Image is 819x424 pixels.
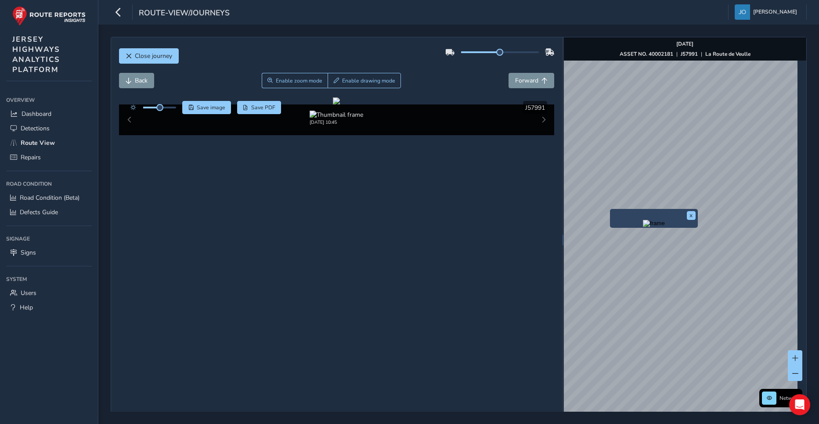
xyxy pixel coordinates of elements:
button: Save [182,101,231,114]
button: Close journey [119,48,179,64]
button: Forward [509,73,554,88]
span: Forward [515,76,538,85]
a: Defects Guide [6,205,92,219]
span: Repairs [21,153,41,162]
div: | | [620,50,750,57]
button: Back [119,73,154,88]
div: [DATE] 10:45 [310,119,363,126]
img: Thumbnail frame [310,111,363,119]
button: x [687,211,696,220]
span: Network [779,395,800,402]
button: Zoom [262,73,328,88]
span: Help [20,303,33,312]
span: [PERSON_NAME] [753,4,797,20]
div: Road Condition [6,177,92,190]
a: Users [6,286,92,300]
strong: La Route de Veulle [705,50,750,57]
img: frame [643,220,665,227]
img: diamond-layout [735,4,750,20]
span: Users [21,289,36,297]
button: Draw [328,73,401,88]
a: Signs [6,245,92,260]
button: [PERSON_NAME] [735,4,800,20]
button: Preview frame [612,220,696,226]
span: Back [135,76,148,85]
span: Save image [197,104,225,111]
span: Route View [21,139,55,147]
div: System [6,273,92,286]
span: route-view/journeys [139,7,230,20]
span: Signs [21,248,36,257]
span: Enable drawing mode [342,77,395,84]
a: Detections [6,121,92,136]
span: Detections [21,124,50,133]
div: Signage [6,232,92,245]
a: Help [6,300,92,315]
span: Road Condition (Beta) [20,194,79,202]
a: Dashboard [6,107,92,121]
strong: ASSET NO. 40002181 [620,50,673,57]
img: rr logo [12,6,86,26]
span: Close journey [135,52,172,60]
strong: [DATE] [676,40,693,47]
button: PDF [237,101,281,114]
a: Route View [6,136,92,150]
a: Road Condition (Beta) [6,190,92,205]
span: J57991 [525,104,545,112]
div: Overview [6,93,92,107]
span: JERSEY HIGHWAYS ANALYTICS PLATFORM [12,34,60,75]
strong: J57991 [681,50,698,57]
span: Defects Guide [20,208,58,216]
span: Dashboard [22,110,51,118]
div: Open Intercom Messenger [789,394,810,415]
span: Enable zoom mode [276,77,322,84]
a: Repairs [6,150,92,165]
span: Save PDF [251,104,275,111]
